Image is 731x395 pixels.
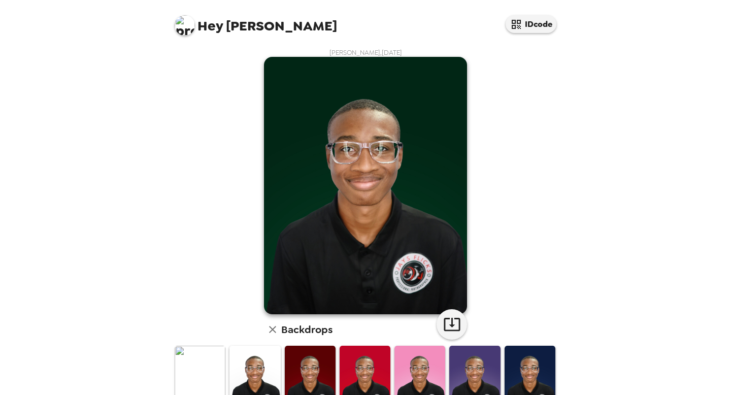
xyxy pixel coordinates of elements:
span: Hey [197,17,223,35]
button: IDcode [506,15,556,33]
span: [PERSON_NAME] [175,10,337,33]
img: user [264,57,467,314]
img: profile pic [175,15,195,36]
span: [PERSON_NAME] , [DATE] [329,48,402,57]
h6: Backdrops [281,321,333,338]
